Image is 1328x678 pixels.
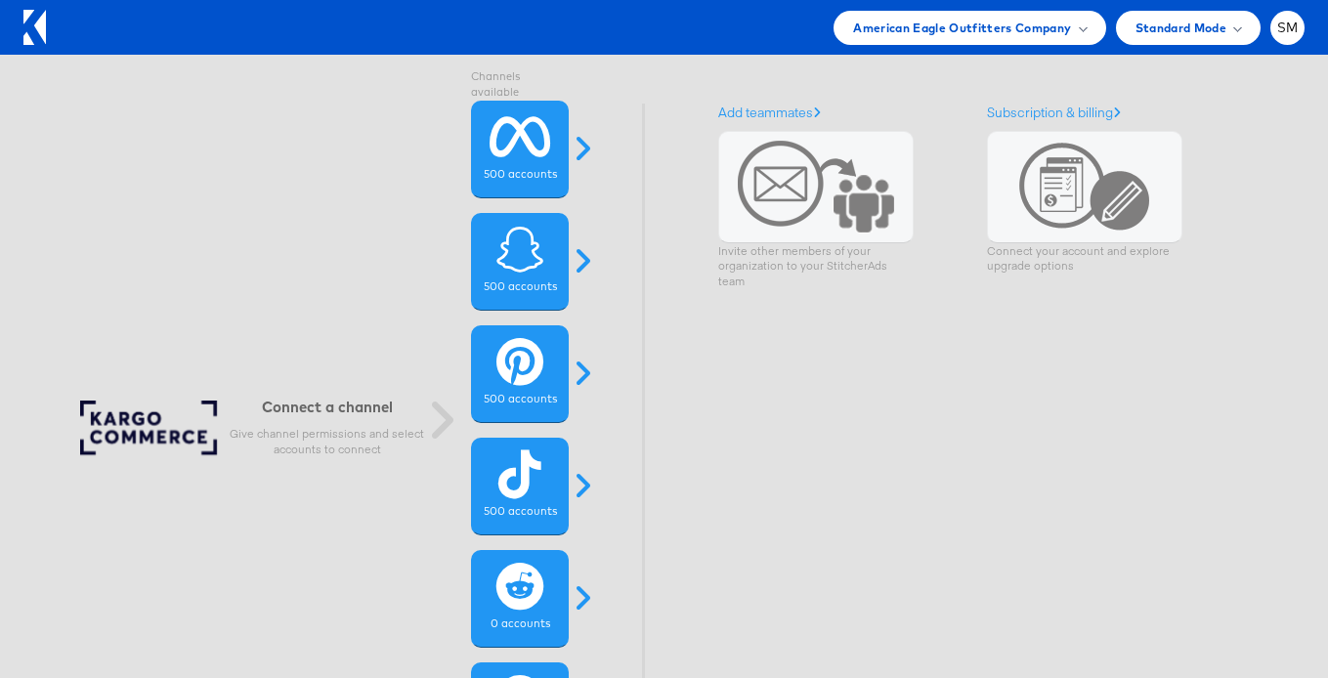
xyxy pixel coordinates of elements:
p: Connect your account and explore upgrade options [987,243,1182,275]
h6: Connect a channel [230,398,425,416]
p: Invite other members of your organization to your StitcherAds team [718,243,914,289]
span: SM [1277,21,1299,34]
label: 500 accounts [484,504,557,520]
a: Subscription & billing [987,104,1121,121]
label: Channels available [471,69,569,101]
span: American Eagle Outfitters Company [853,18,1071,38]
p: Give channel permissions and select accounts to connect [230,426,425,457]
label: 500 accounts [484,392,557,407]
label: 500 accounts [484,167,557,183]
label: 500 accounts [484,279,557,295]
a: Add teammates [718,104,821,121]
span: Standard Mode [1135,18,1226,38]
label: 0 accounts [491,616,550,632]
